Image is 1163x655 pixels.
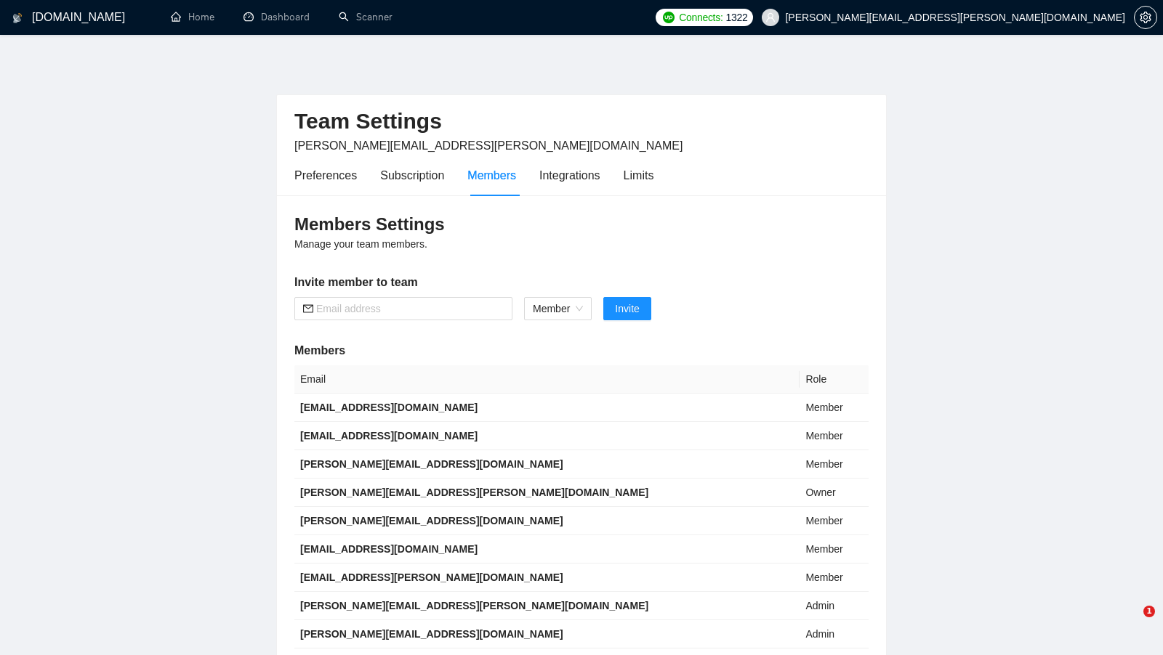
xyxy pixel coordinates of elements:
span: Invite [615,301,639,317]
b: [PERSON_NAME][EMAIL_ADDRESS][DOMAIN_NAME] [300,458,563,470]
span: [PERSON_NAME][EMAIL_ADDRESS][PERSON_NAME][DOMAIN_NAME] [294,139,683,152]
b: [EMAIL_ADDRESS][DOMAIN_NAME] [300,402,478,413]
td: Member [800,422,869,450]
b: [PERSON_NAME][EMAIL_ADDRESS][PERSON_NAME][DOMAIN_NAME] [300,487,648,498]
b: [EMAIL_ADDRESS][DOMAIN_NAME] [300,430,478,442]
span: Member [533,298,583,320]
h5: Invite member to team [294,274,869,291]
div: Preferences [294,166,357,184]
b: [PERSON_NAME][EMAIL_ADDRESS][DOMAIN_NAME] [300,628,563,640]
td: Admin [800,592,869,620]
div: Members [467,166,516,184]
img: logo [12,7,23,30]
b: [PERSON_NAME][EMAIL_ADDRESS][PERSON_NAME][DOMAIN_NAME] [300,600,648,611]
td: Member [800,394,869,422]
iframe: Intercom live chat [1114,606,1148,640]
div: Limits [624,166,654,184]
td: Admin [800,620,869,648]
td: Member [800,564,869,592]
span: 1 [1143,606,1155,617]
b: [EMAIL_ADDRESS][PERSON_NAME][DOMAIN_NAME] [300,571,563,583]
button: Invite [603,297,651,320]
a: setting [1134,12,1157,23]
a: dashboardDashboard [244,11,310,23]
span: setting [1135,12,1156,23]
div: Subscription [380,166,444,184]
img: upwork-logo.png [663,12,675,23]
span: Manage your team members. [294,238,427,250]
span: Connects: [679,9,723,25]
th: Email [294,365,800,394]
h5: Members [294,342,869,359]
td: Owner [800,479,869,507]
a: homeHome [171,11,214,23]
b: [PERSON_NAME][EMAIL_ADDRESS][DOMAIN_NAME] [300,515,563,526]
td: Member [800,507,869,535]
div: Integrations [539,166,600,184]
input: Email address [316,301,504,317]
h2: Team Settings [294,107,869,137]
h3: Members Settings [294,213,869,236]
th: Role [800,365,869,394]
a: searchScanner [339,11,393,23]
b: [EMAIL_ADDRESS][DOMAIN_NAME] [300,543,478,555]
span: user [765,12,776,23]
button: setting [1134,6,1157,29]
td: Member [800,535,869,564]
span: 1322 [725,9,747,25]
span: mail [303,304,313,314]
td: Member [800,450,869,479]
